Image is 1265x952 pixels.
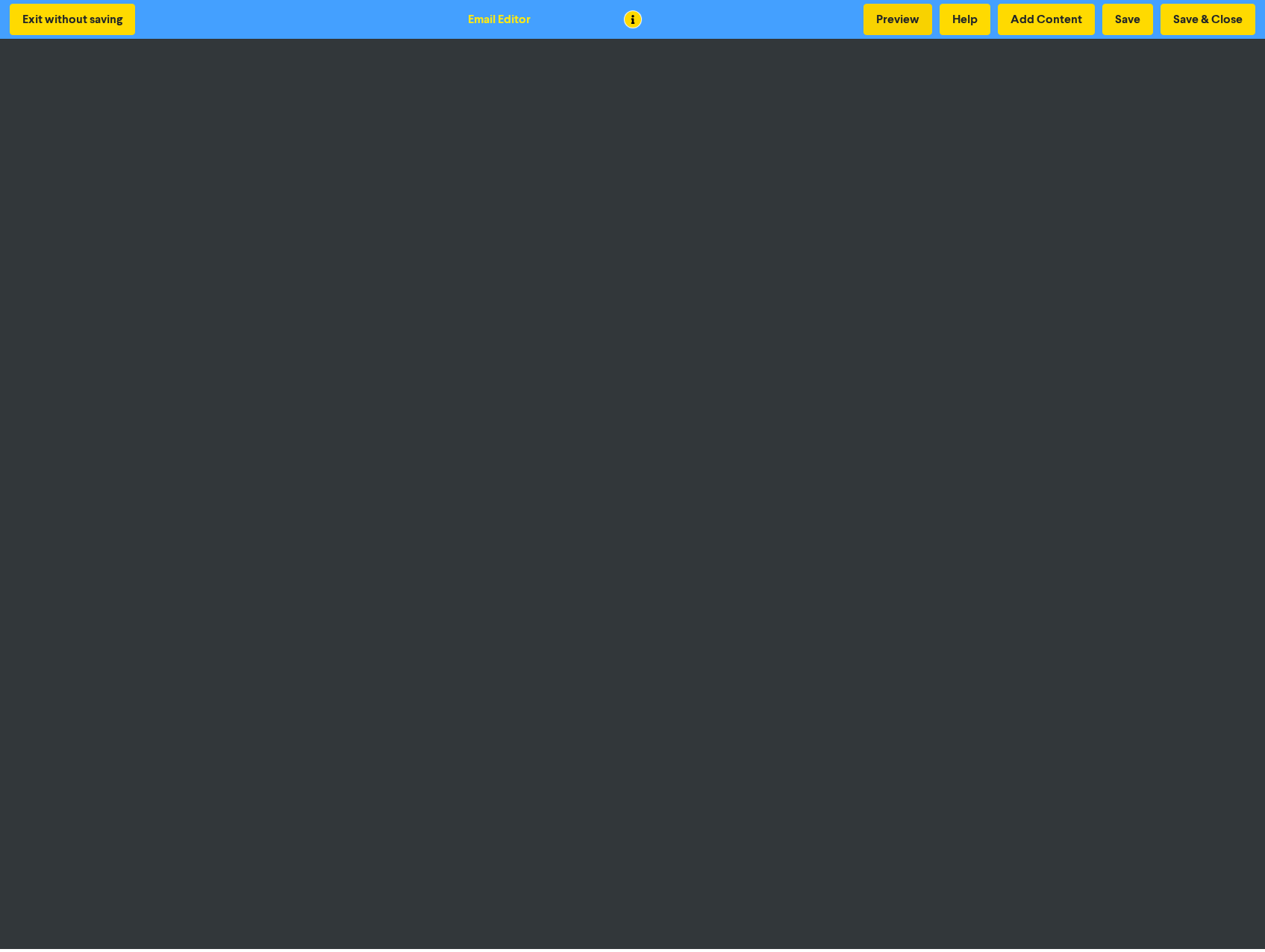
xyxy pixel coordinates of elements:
div: Email Editor [468,10,531,28]
button: Save [1102,4,1153,35]
button: Help [940,4,990,35]
button: Preview [863,4,932,35]
button: Exit without saving [10,4,135,35]
button: Add Content [998,4,1095,35]
button: Save & Close [1161,4,1255,35]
